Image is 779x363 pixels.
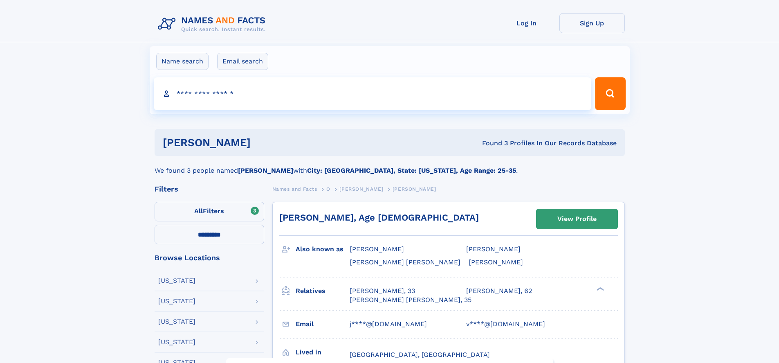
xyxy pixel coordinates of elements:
[559,13,625,33] a: Sign Up
[307,167,516,174] b: City: [GEOGRAPHIC_DATA], State: [US_STATE], Age Range: 25-35
[155,202,264,221] label: Filters
[155,13,272,35] img: Logo Names and Facts
[537,209,617,229] a: View Profile
[194,207,203,215] span: All
[595,77,625,110] button: Search Button
[217,53,268,70] label: Email search
[557,210,597,228] div: View Profile
[155,185,264,193] div: Filters
[466,286,532,295] a: [PERSON_NAME], 62
[296,317,350,331] h3: Email
[238,167,293,174] b: [PERSON_NAME]
[326,184,330,194] a: O
[595,286,604,291] div: ❯
[156,53,209,70] label: Name search
[326,186,330,192] span: O
[350,258,460,266] span: [PERSON_NAME] [PERSON_NAME]
[350,286,415,295] a: [PERSON_NAME], 33
[158,298,195,304] div: [US_STATE]
[163,138,366,148] h1: [PERSON_NAME]
[279,212,479,223] a: [PERSON_NAME], Age [DEMOGRAPHIC_DATA]
[350,245,404,253] span: [PERSON_NAME]
[158,339,195,345] div: [US_STATE]
[272,184,317,194] a: Names and Facts
[296,242,350,256] h3: Also known as
[155,156,625,176] div: We found 3 people named with .
[393,186,436,192] span: [PERSON_NAME]
[154,77,592,110] input: search input
[466,245,521,253] span: [PERSON_NAME]
[469,258,523,266] span: [PERSON_NAME]
[158,277,195,284] div: [US_STATE]
[339,186,383,192] span: [PERSON_NAME]
[350,351,490,358] span: [GEOGRAPHIC_DATA], [GEOGRAPHIC_DATA]
[155,254,264,262] div: Browse Locations
[339,184,383,194] a: [PERSON_NAME]
[158,318,195,325] div: [US_STATE]
[350,295,471,304] a: [PERSON_NAME] [PERSON_NAME], 35
[296,345,350,359] h3: Lived in
[366,139,617,148] div: Found 3 Profiles In Our Records Database
[296,284,350,298] h3: Relatives
[494,13,559,33] a: Log In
